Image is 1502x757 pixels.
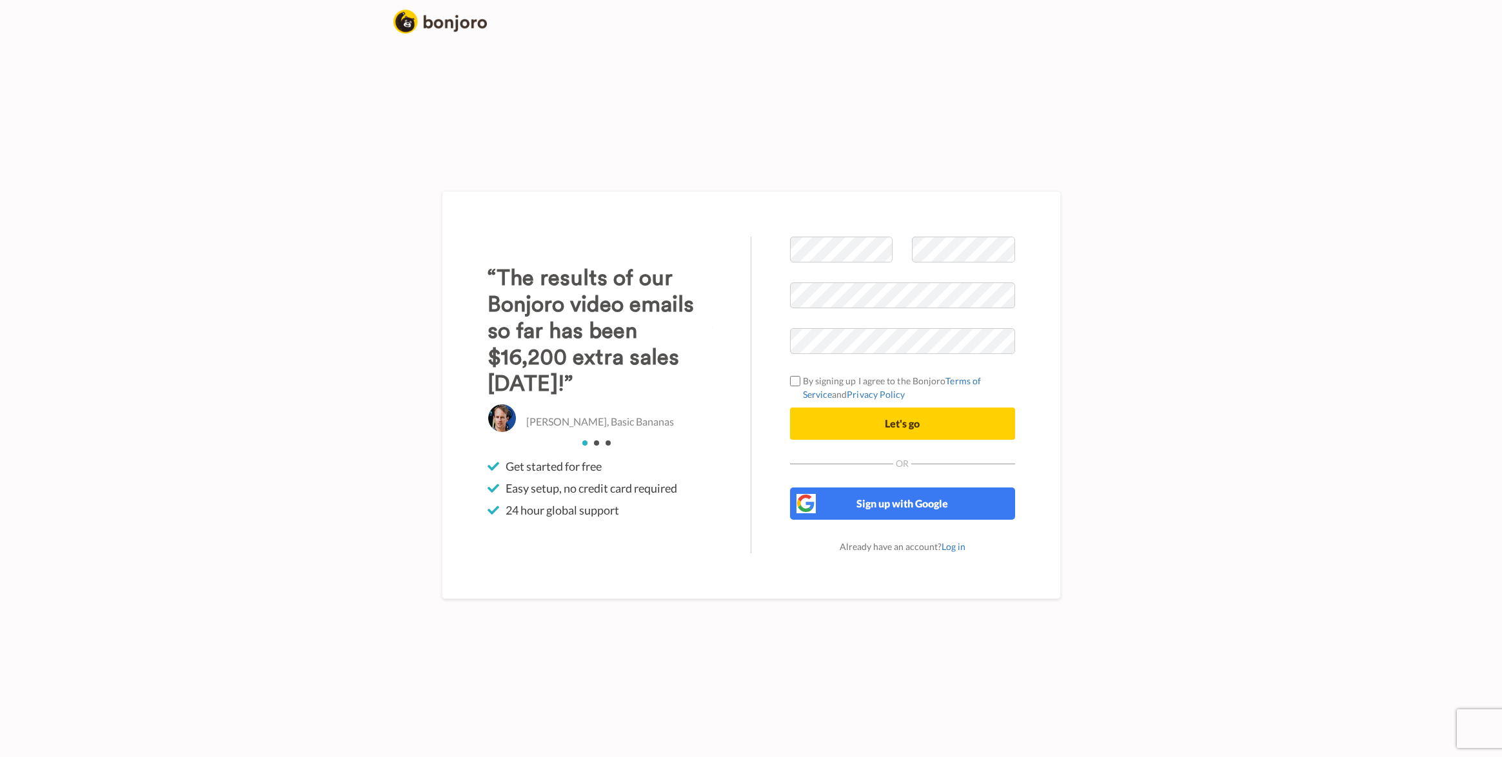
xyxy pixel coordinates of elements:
[790,487,1015,520] button: Sign up with Google
[790,374,1015,401] label: By signing up I agree to the Bonjoro and
[488,404,517,433] img: Christo Hall, Basic Bananas
[506,502,619,518] span: 24 hour global support
[893,459,911,468] span: Or
[506,458,602,474] span: Get started for free
[847,389,905,400] a: Privacy Policy
[393,10,487,34] img: logo_full.png
[506,480,677,496] span: Easy setup, no credit card required
[942,541,965,552] a: Log in
[790,376,800,386] input: By signing up I agree to the BonjoroTerms of ServiceandPrivacy Policy
[885,417,920,429] span: Let's go
[488,265,713,397] h3: “The results of our Bonjoro video emails so far has been $16,200 extra sales [DATE]!”
[803,375,982,400] a: Terms of Service
[840,541,965,552] span: Already have an account?
[790,408,1015,440] button: Let's go
[526,415,674,429] p: [PERSON_NAME], Basic Bananas
[856,497,948,509] span: Sign up with Google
